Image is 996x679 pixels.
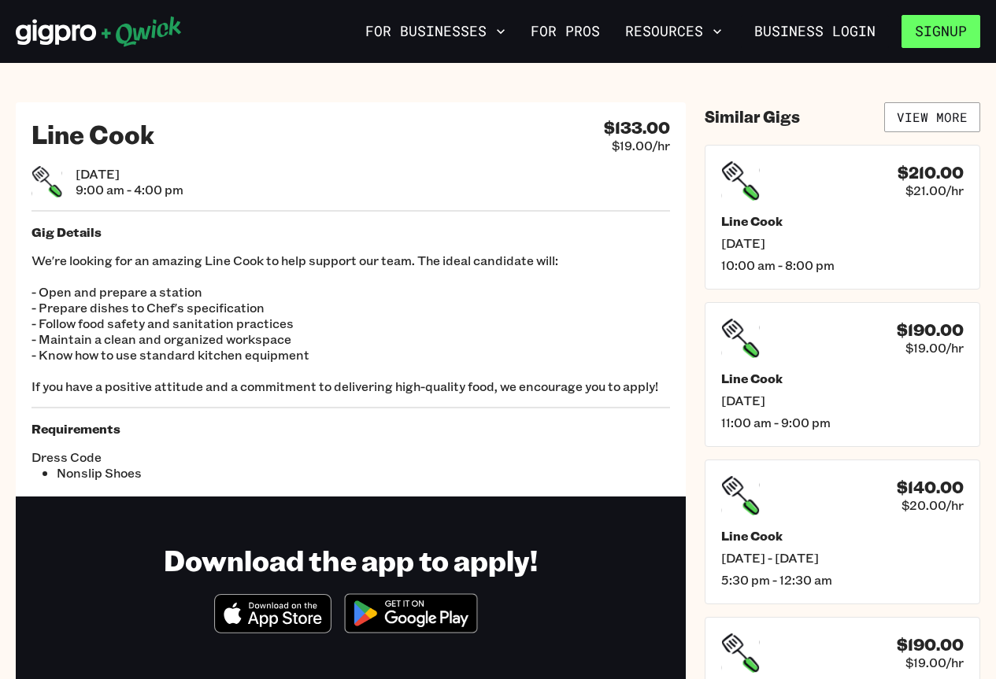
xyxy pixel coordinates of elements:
span: 9:00 am - 4:00 pm [76,182,183,197]
h5: Gig Details [31,224,670,240]
a: $190.00$19.00/hrLine Cook[DATE]11:00 am - 9:00 pm [705,302,980,447]
h4: Similar Gigs [705,107,800,127]
a: Download on the App Store [214,620,332,637]
a: $210.00$21.00/hrLine Cook[DATE]10:00 am - 8:00 pm [705,145,980,290]
button: Signup [902,15,980,48]
span: [DATE] - [DATE] [721,550,964,566]
span: 11:00 am - 9:00 pm [721,415,964,430]
a: For Pros [524,18,606,45]
span: 10:00 am - 8:00 pm [721,257,964,273]
a: View More [884,102,980,132]
h5: Line Cook [721,528,964,544]
span: $20.00/hr [902,497,964,513]
span: [DATE] [721,235,964,251]
span: 5:30 pm - 12:30 am [721,572,964,588]
a: $140.00$20.00/hrLine Cook[DATE] - [DATE]5:30 pm - 12:30 am [705,459,980,604]
h4: $140.00 [897,478,964,497]
h4: $133.00 [604,118,670,138]
li: Nonslip Shoes [57,465,351,481]
span: $21.00/hr [905,183,964,198]
h4: $210.00 [898,163,964,183]
h5: Line Cook [721,213,964,229]
span: $19.00/hr [905,340,964,356]
span: Dress Code [31,449,351,465]
span: [DATE] [76,166,183,182]
h1: Download the app to apply! [164,542,538,578]
span: [DATE] [721,393,964,408]
img: Get it on Google Play [335,584,487,643]
h5: Line Cook [721,371,964,386]
h4: $190.00 [897,635,964,655]
h5: Requirements [31,421,670,437]
span: $19.00/hr [905,655,964,670]
button: Resources [619,18,728,45]
h4: $190.00 [897,320,964,340]
a: Business Login [741,15,889,48]
span: $19.00/hr [612,138,670,153]
h2: Line Cook [31,118,154,149]
button: For Businesses [359,18,512,45]
p: We're looking for an amazing Line Cook to help support our team. The ideal candidate will: - Open... [31,253,670,394]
